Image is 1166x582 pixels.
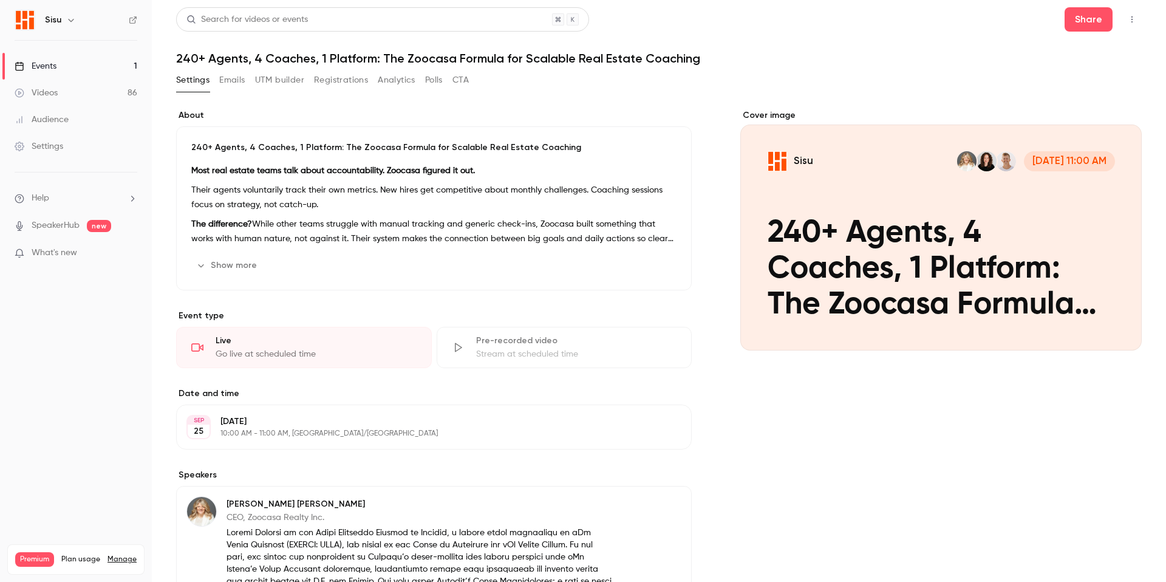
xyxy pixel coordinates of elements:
[220,429,627,439] p: 10:00 AM - 11:00 AM, [GEOGRAPHIC_DATA]/[GEOGRAPHIC_DATA]
[176,327,432,368] div: LiveGo live at scheduled time
[107,555,137,564] a: Manage
[476,348,677,360] div: Stream at scheduled time
[176,469,692,481] label: Speakers
[191,256,264,275] button: Show more
[437,327,692,368] div: Pre-recorded videoStream at scheduled time
[15,87,58,99] div: Videos
[191,183,677,212] p: Their agents voluntarily track their own metrics. New hires get competitive about monthly challen...
[740,109,1142,122] label: Cover image
[219,70,245,90] button: Emails
[87,220,111,232] span: new
[15,552,54,567] span: Premium
[191,220,252,228] strong: The difference?
[255,70,304,90] button: UTM builder
[123,248,137,259] iframe: Noticeable Trigger
[476,335,677,347] div: Pre-recorded video
[61,555,100,564] span: Plan usage
[227,512,613,524] p: CEO, Zoocasa Realty Inc.
[176,109,692,122] label: About
[314,70,368,90] button: Registrations
[176,310,692,322] p: Event type
[15,192,137,205] li: help-dropdown-opener
[227,498,613,510] p: [PERSON_NAME] [PERSON_NAME]
[216,348,417,360] div: Go live at scheduled time
[425,70,443,90] button: Polls
[740,109,1142,351] section: Cover image
[452,70,469,90] button: CTA
[15,60,56,72] div: Events
[32,219,80,232] a: SpeakerHub
[15,114,69,126] div: Audience
[15,10,35,30] img: Sisu
[378,70,415,90] button: Analytics
[220,416,627,428] p: [DATE]
[45,14,61,26] h6: Sisu
[186,13,308,26] div: Search for videos or events
[216,335,417,347] div: Live
[15,140,63,152] div: Settings
[1065,7,1113,32] button: Share
[191,166,475,175] strong: Most real estate teams talk about accountability. Zoocasa figured it out.
[188,416,210,425] div: SEP
[176,70,210,90] button: Settings
[191,142,677,154] p: 240+ Agents, 4 Coaches, 1 Platform: The Zoocasa Formula for Scalable Real Estate Coaching
[191,217,677,246] p: While other teams struggle with manual tracking and generic check-ins, Zoocasa built something th...
[176,388,692,400] label: Date and time
[194,425,203,437] p: 25
[32,247,77,259] span: What's new
[32,192,49,205] span: Help
[176,51,1142,66] h1: 240+ Agents, 4 Coaches, 1 Platform: The Zoocasa Formula for Scalable Real Estate Coaching
[187,497,216,526] img: Carrie Lysenko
